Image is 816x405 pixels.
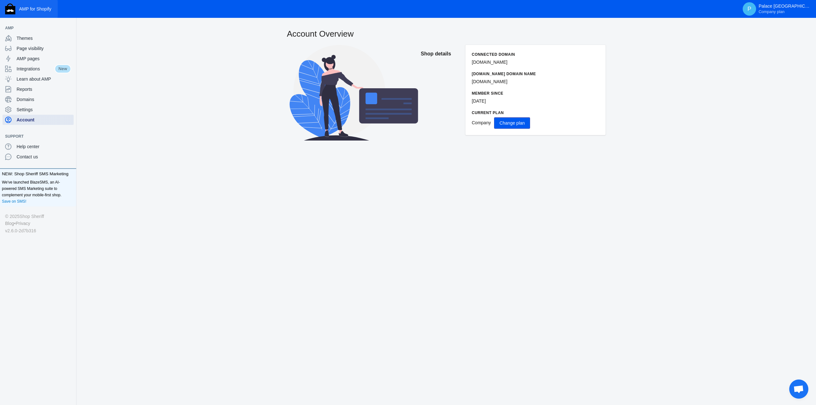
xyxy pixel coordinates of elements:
[17,35,71,41] span: Themes
[3,105,74,115] a: Settings
[3,94,74,105] a: Domains
[472,59,599,66] p: [DOMAIN_NAME]
[3,64,74,74] a: IntegrationsNew
[746,6,753,12] span: P
[472,90,599,97] h6: Member since
[472,98,599,105] p: [DATE]
[17,154,71,160] span: Contact us
[789,380,808,399] div: Open chat
[17,143,71,150] span: Help center
[494,117,530,129] button: Change plan
[17,55,71,62] span: AMP pages
[5,25,65,31] span: AMP
[3,43,74,54] a: Page visibility
[19,6,51,11] span: AMP for Shopify
[3,152,74,162] a: Contact us
[17,86,71,92] span: Reports
[17,117,71,123] span: Account
[17,66,55,72] span: Integrations
[17,106,71,113] span: Settings
[421,45,459,63] h2: Shop details
[65,135,75,138] button: Add a sales channel
[472,120,491,125] span: Company
[65,27,75,29] button: Add a sales channel
[17,96,71,103] span: Domains
[3,33,74,43] a: Themes
[5,4,15,14] img: Shop Sheriff Logo
[759,4,810,14] p: Palace [GEOGRAPHIC_DATA]
[472,51,599,58] h6: Connected domain
[5,133,65,140] span: Support
[17,45,71,52] span: Page visibility
[472,110,599,116] h6: Current Plan
[472,78,599,85] p: [DOMAIN_NAME]
[759,9,784,14] span: Company plan
[472,71,599,77] h6: [DOMAIN_NAME] domain name
[287,28,606,40] h2: Account Overview
[17,76,71,82] span: Learn about AMP
[3,115,74,125] a: Account
[3,54,74,64] a: AMP pages
[3,74,74,84] a: Learn about AMP
[3,84,74,94] a: Reports
[55,64,71,73] span: New
[499,120,525,126] span: Change plan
